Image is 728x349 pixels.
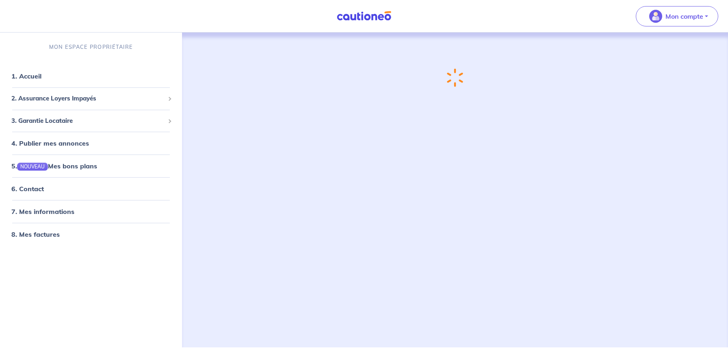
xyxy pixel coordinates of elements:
span: 2. Assurance Loyers Impayés [11,94,165,103]
a: 4. Publier mes annonces [11,139,89,147]
div: 4. Publier mes annonces [3,135,179,151]
div: 7. Mes informations [3,203,179,220]
a: 6. Contact [11,185,44,193]
a: 7. Mes informations [11,207,74,216]
div: 8. Mes factures [3,226,179,242]
a: 5.NOUVEAUMes bons plans [11,162,97,170]
button: illu_account_valid_menu.svgMon compte [636,6,718,26]
img: illu_account_valid_menu.svg [649,10,662,23]
span: 3. Garantie Locataire [11,116,165,126]
p: Mon compte [665,11,703,21]
img: loading-spinner [447,68,463,87]
div: 1. Accueil [3,68,179,84]
img: Cautioneo [334,11,394,21]
a: 1. Accueil [11,72,41,80]
a: 8. Mes factures [11,230,60,238]
div: 2. Assurance Loyers Impayés [3,91,179,107]
div: 5.NOUVEAUMes bons plans [3,158,179,174]
div: 3. Garantie Locataire [3,113,179,129]
div: 6. Contact [3,181,179,197]
p: MON ESPACE PROPRIÉTAIRE [49,43,133,51]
